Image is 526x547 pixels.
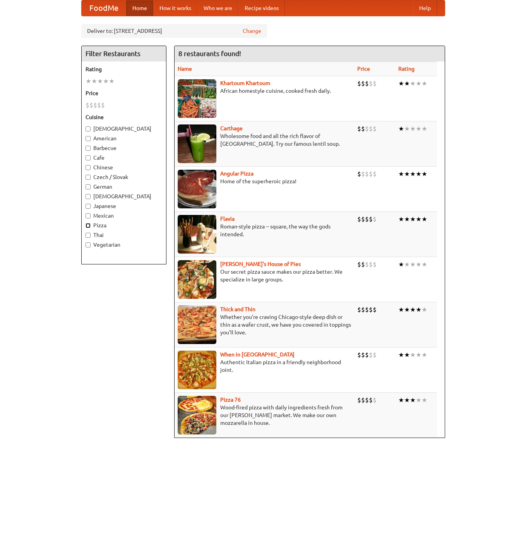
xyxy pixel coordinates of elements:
li: $ [357,260,361,269]
input: Czech / Slovak [86,175,91,180]
p: Home of the superheroic pizza! [178,177,351,185]
label: Thai [86,231,162,239]
img: flavia.jpg [178,215,216,254]
ng-pluralize: 8 restaurants found! [178,50,241,57]
li: $ [373,305,377,314]
p: Our secret pizza sauce makes our pizza better. We specialize in large groups. [178,268,351,283]
li: $ [373,260,377,269]
a: Thick and Thin [220,306,255,312]
li: ★ [421,305,427,314]
li: $ [101,101,105,109]
li: $ [365,396,369,404]
li: $ [357,305,361,314]
li: ★ [416,124,421,133]
li: ★ [416,260,421,269]
a: Recipe videos [238,0,285,16]
input: Thai [86,233,91,238]
li: ★ [398,305,404,314]
li: ★ [398,260,404,269]
li: ★ [410,170,416,178]
h4: Filter Restaurants [82,46,166,61]
li: $ [357,79,361,88]
li: $ [373,351,377,359]
a: When in [GEOGRAPHIC_DATA] [220,351,295,358]
li: ★ [404,170,410,178]
p: Wholesome food and all the rich flavor of [GEOGRAPHIC_DATA]. Try our famous lentil soup. [178,132,351,148]
li: ★ [398,170,404,178]
li: $ [361,351,365,359]
li: ★ [410,396,416,404]
li: $ [361,396,365,404]
li: ★ [410,351,416,359]
a: How it works [153,0,197,16]
h5: Cuisine [86,113,162,121]
li: $ [361,124,365,133]
li: ★ [103,77,109,85]
input: Mexican [86,213,91,218]
li: $ [373,170,377,178]
img: angular.jpg [178,170,216,208]
a: Rating [398,66,415,72]
img: carthage.jpg [178,124,216,163]
label: [DEMOGRAPHIC_DATA] [86,193,162,200]
li: ★ [410,305,416,314]
li: $ [357,351,361,359]
label: Pizza [86,222,162,229]
label: German [86,183,162,191]
a: Who we are [197,0,238,16]
li: $ [365,305,369,314]
li: ★ [421,215,427,223]
li: ★ [398,215,404,223]
li: $ [89,101,93,109]
li: $ [357,396,361,404]
li: ★ [404,215,410,223]
p: Authentic Italian pizza in a friendly neighborhood joint. [178,358,351,374]
li: ★ [97,77,103,85]
label: Vegetarian [86,241,162,249]
li: ★ [404,79,410,88]
li: ★ [421,260,427,269]
li: $ [373,396,377,404]
li: ★ [404,260,410,269]
img: wheninrome.jpg [178,351,216,389]
li: ★ [416,79,421,88]
a: Carthage [220,125,243,131]
li: ★ [404,351,410,359]
label: [DEMOGRAPHIC_DATA] [86,125,162,133]
label: Cafe [86,154,162,162]
li: ★ [416,351,421,359]
input: Vegetarian [86,242,91,247]
a: FoodMe [82,0,126,16]
label: Barbecue [86,144,162,152]
a: Home [126,0,153,16]
li: ★ [416,305,421,314]
li: $ [357,170,361,178]
b: Flavia [220,216,235,222]
a: Pizza 76 [220,397,241,403]
a: [PERSON_NAME]'s House of Pies [220,261,301,267]
h5: Price [86,89,162,97]
li: $ [369,124,373,133]
li: ★ [416,215,421,223]
input: Cafe [86,155,91,160]
li: ★ [404,124,410,133]
a: Change [243,27,261,35]
li: ★ [421,396,427,404]
input: [DEMOGRAPHIC_DATA] [86,194,91,199]
li: $ [357,215,361,223]
img: pizza76.jpg [178,396,216,435]
li: ★ [398,396,404,404]
li: $ [93,101,97,109]
li: $ [357,124,361,133]
li: $ [369,215,373,223]
li: $ [369,351,373,359]
a: Khartoum Khartoum [220,80,270,86]
h5: Rating [86,65,162,73]
a: Angular Pizza [220,170,254,177]
a: Help [413,0,437,16]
